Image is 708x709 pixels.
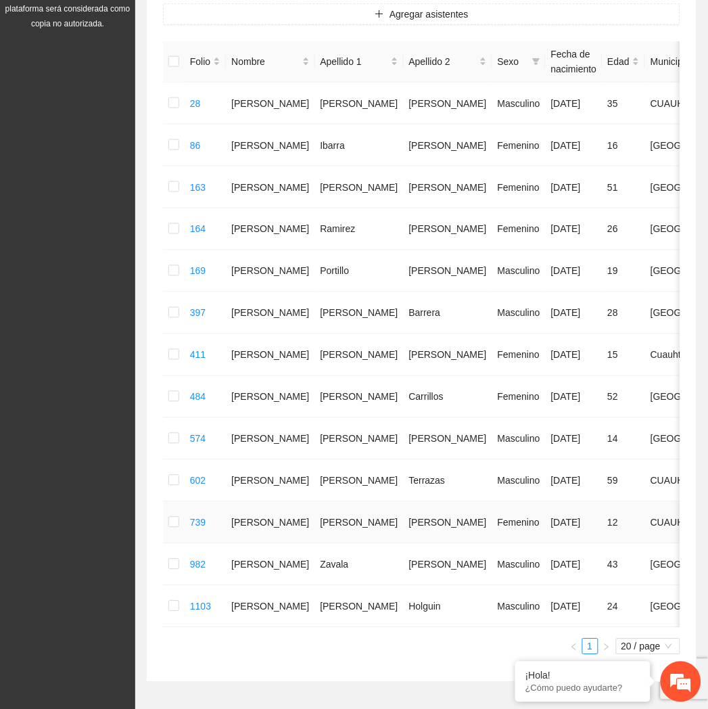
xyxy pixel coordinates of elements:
[582,639,598,655] li: 1
[621,639,675,654] span: 20 / page
[525,670,640,681] div: ¡Hola!
[190,434,206,444] a: 574
[546,544,603,586] td: [DATE]
[546,460,603,502] td: [DATE]
[375,9,384,20] span: plus
[492,334,546,376] td: Femenino
[532,58,540,66] span: filter
[492,250,546,292] td: Masculino
[404,544,492,586] td: [PERSON_NAME]
[546,376,603,418] td: [DATE]
[603,418,646,460] td: 14
[492,376,546,418] td: Femenino
[7,369,258,417] textarea: Escriba su mensaje y pulse “Intro”
[315,124,404,166] td: Ibarra
[603,544,646,586] td: 43
[163,3,680,25] button: plusAgregar asistentes
[226,334,314,376] td: [PERSON_NAME]
[603,334,646,376] td: 15
[390,7,469,22] span: Agregar asistentes
[546,502,603,544] td: [DATE]
[226,544,314,586] td: [PERSON_NAME]
[226,460,314,502] td: [PERSON_NAME]
[231,54,299,69] span: Nombre
[608,54,630,69] span: Edad
[190,140,201,151] a: 86
[226,376,314,418] td: [PERSON_NAME]
[566,639,582,655] button: left
[315,334,404,376] td: [PERSON_NAME]
[315,544,404,586] td: Zavala
[598,639,615,655] li: Next Page
[498,54,527,69] span: Sexo
[190,518,206,528] a: 739
[70,69,227,87] div: Chatee con nosotros ahora
[546,41,603,83] th: Fecha de nacimiento
[226,41,314,83] th: Nombre
[603,83,646,124] td: 35
[492,544,546,586] td: Masculino
[546,334,603,376] td: [DATE]
[190,476,206,486] a: 602
[315,41,404,83] th: Apellido 1
[315,166,404,208] td: [PERSON_NAME]
[321,54,388,69] span: Apellido 1
[492,124,546,166] td: Femenino
[190,392,206,403] a: 484
[404,83,492,124] td: [PERSON_NAME]
[603,41,646,83] th: Edad
[603,250,646,292] td: 19
[226,418,314,460] td: [PERSON_NAME]
[546,586,603,628] td: [DATE]
[492,460,546,502] td: Masculino
[603,292,646,334] td: 28
[190,224,206,235] a: 164
[190,98,201,109] a: 28
[603,376,646,418] td: 52
[404,586,492,628] td: Holguin
[603,124,646,166] td: 16
[404,334,492,376] td: [PERSON_NAME]
[222,7,254,39] div: Minimizar ventana de chat en vivo
[546,292,603,334] td: [DATE]
[492,502,546,544] td: Femenino
[226,586,314,628] td: [PERSON_NAME]
[404,166,492,208] td: [PERSON_NAME]
[566,639,582,655] li: Previous Page
[603,208,646,250] td: 26
[190,601,211,612] a: 1103
[492,83,546,124] td: Masculino
[190,350,206,361] a: 411
[570,643,578,651] span: left
[492,418,546,460] td: Masculino
[315,502,404,544] td: [PERSON_NAME]
[603,586,646,628] td: 24
[78,181,187,317] span: Estamos en línea.
[583,639,598,654] a: 1
[226,250,314,292] td: [PERSON_NAME]
[546,124,603,166] td: [DATE]
[190,182,206,193] a: 163
[546,418,603,460] td: [DATE]
[404,124,492,166] td: [PERSON_NAME]
[546,250,603,292] td: [DATE]
[603,643,611,651] span: right
[315,250,404,292] td: Portillo
[404,502,492,544] td: [PERSON_NAME]
[226,166,314,208] td: [PERSON_NAME]
[404,41,492,83] th: Apellido 2
[315,376,404,418] td: [PERSON_NAME]
[404,460,492,502] td: Terrazas
[190,308,206,319] a: 397
[315,208,404,250] td: Ramirez
[525,683,640,693] p: ¿Cómo puedo ayudarte?
[226,124,314,166] td: [PERSON_NAME]
[315,586,404,628] td: [PERSON_NAME]
[315,83,404,124] td: [PERSON_NAME]
[226,83,314,124] td: [PERSON_NAME]
[529,51,543,72] span: filter
[315,418,404,460] td: [PERSON_NAME]
[603,502,646,544] td: 12
[598,639,615,655] button: right
[404,376,492,418] td: Carrillos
